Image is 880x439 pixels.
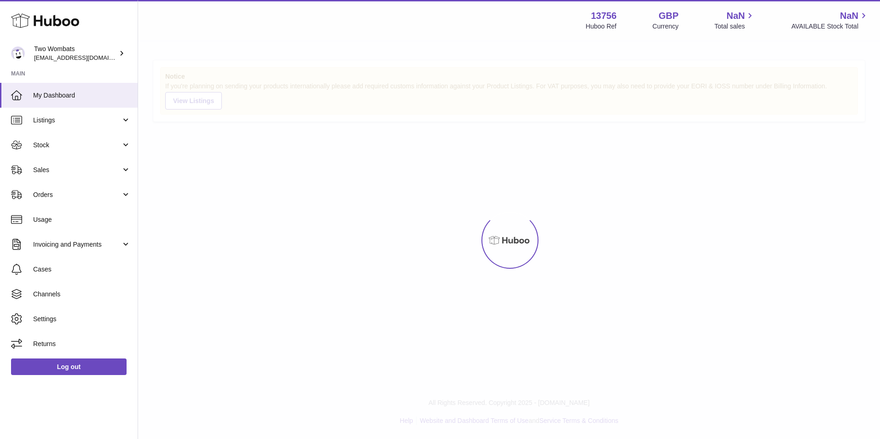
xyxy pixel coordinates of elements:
[33,91,131,100] span: My Dashboard
[791,10,869,31] a: NaN AVAILABLE Stock Total
[726,10,745,22] span: NaN
[791,22,869,31] span: AVAILABLE Stock Total
[586,22,617,31] div: Huboo Ref
[33,340,131,348] span: Returns
[33,265,131,274] span: Cases
[659,10,678,22] strong: GBP
[11,46,25,60] img: internalAdmin-13756@internal.huboo.com
[714,22,755,31] span: Total sales
[34,54,135,61] span: [EMAIL_ADDRESS][DOMAIN_NAME]
[840,10,858,22] span: NaN
[33,315,131,323] span: Settings
[33,240,121,249] span: Invoicing and Payments
[11,358,127,375] a: Log out
[33,215,131,224] span: Usage
[33,290,131,299] span: Channels
[653,22,679,31] div: Currency
[33,166,121,174] span: Sales
[34,45,117,62] div: Two Wombats
[33,191,121,199] span: Orders
[33,141,121,150] span: Stock
[33,116,121,125] span: Listings
[591,10,617,22] strong: 13756
[714,10,755,31] a: NaN Total sales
